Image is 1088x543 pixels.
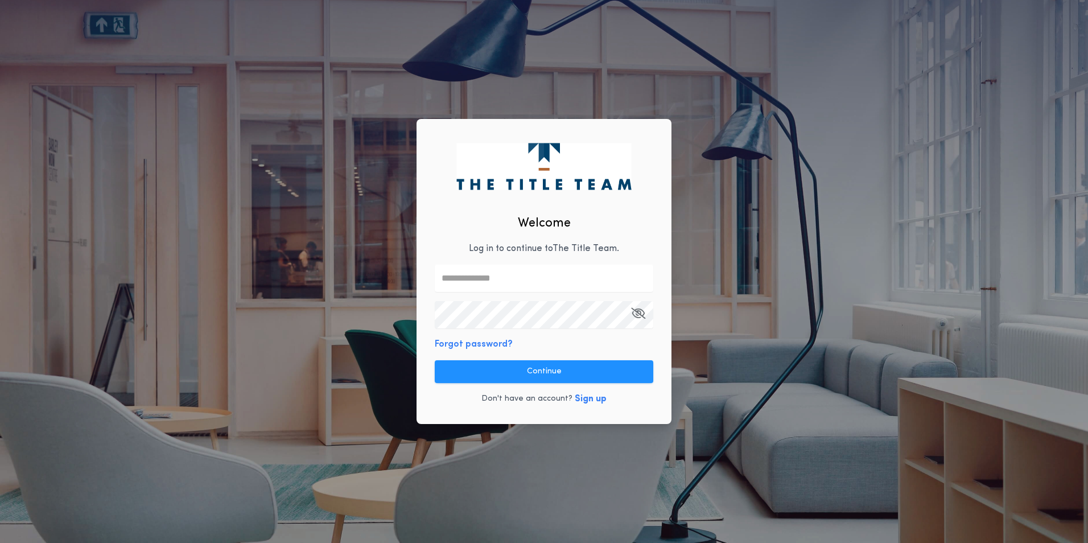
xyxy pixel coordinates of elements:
[481,393,572,405] p: Don't have an account?
[456,143,631,190] img: logo
[435,338,513,351] button: Forgot password?
[469,242,619,256] p: Log in to continue to The Title Team .
[575,392,607,406] button: Sign up
[518,214,571,233] h2: Welcome
[435,360,653,383] button: Continue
